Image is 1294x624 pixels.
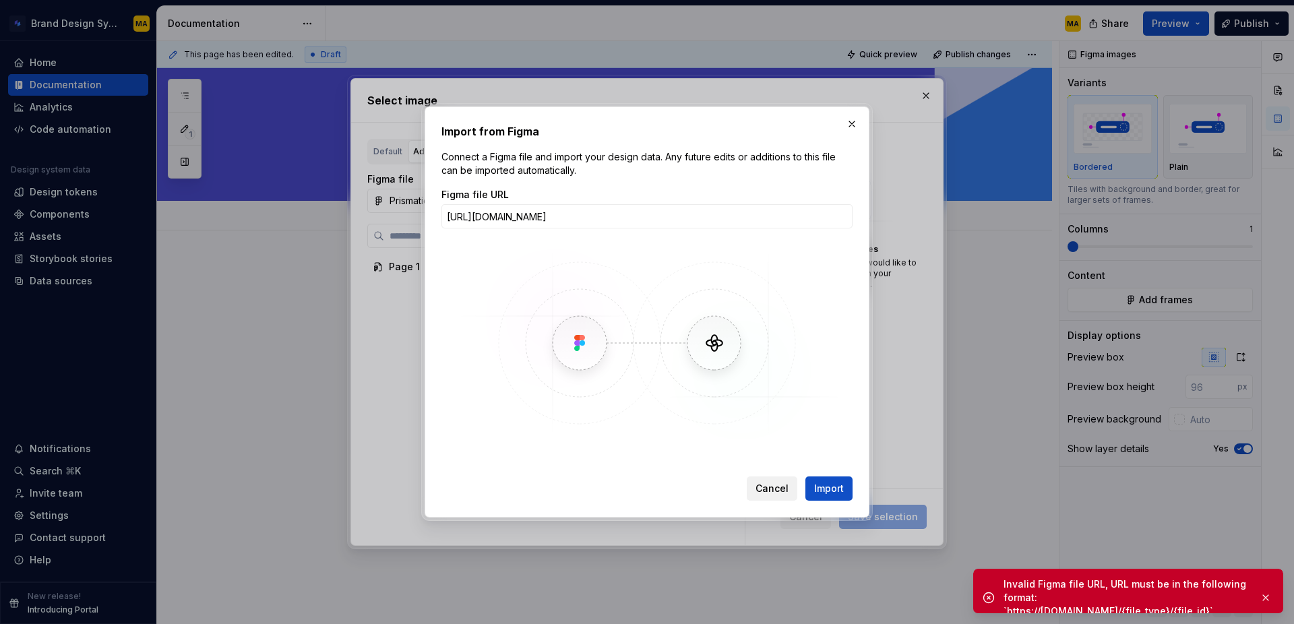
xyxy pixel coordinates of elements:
[441,204,853,228] input: https://figma.com/file/...
[814,482,844,495] span: Import
[805,476,853,501] button: Import
[1004,578,1249,618] div: Invalid Figma file URL, URL must be in the following format: `https://[DOMAIN_NAME]/{file_type}/{...
[441,188,509,201] label: Figma file URL
[747,476,797,501] button: Cancel
[441,150,853,177] p: Connect a Figma file and import your design data. Any future edits or additions to this file can ...
[756,482,789,495] span: Cancel
[441,123,853,139] h2: Import from Figma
